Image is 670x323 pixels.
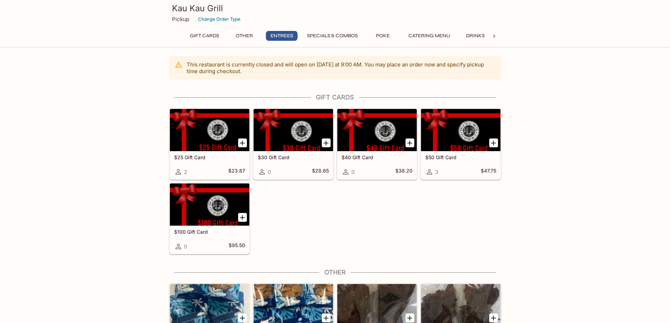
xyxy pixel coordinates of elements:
button: Add $100 Gift Card [238,213,247,222]
h5: $23.87 [228,168,245,176]
div: $50 Gift Card [421,109,500,151]
h4: Other [169,269,501,276]
button: Gift Cards [186,31,223,41]
button: Drinks [460,31,491,41]
span: 3 [435,169,438,175]
div: $25 Gift Card [170,109,249,151]
button: Add Crispy Teriyaki Beef Jerky [406,314,414,322]
a: $40 Gift Card0$38.20 [337,109,417,180]
h5: $30 Gift Card [258,154,329,160]
h3: Kau Kau Grill [172,3,498,14]
span: 0 [184,243,187,250]
button: Add $25 Gift Card [238,138,247,147]
button: Add $50 Gift Card [489,138,498,147]
button: Change Order Type [195,14,244,25]
button: Specials & Combos [303,31,362,41]
button: Poke [367,31,399,41]
button: Catering Menu [404,31,454,41]
div: $100 Gift Card [170,183,249,226]
span: 2 [184,169,187,175]
h4: Gift Cards [169,93,501,101]
button: Entrees [266,31,298,41]
h5: $47.75 [481,168,496,176]
div: $40 Gift Card [337,109,417,151]
h5: $50 Gift Card [425,154,496,160]
a: $25 Gift Card2$23.87 [170,109,250,180]
h5: $38.20 [395,168,413,176]
h5: $100 Gift Card [174,229,245,235]
button: Other [229,31,260,41]
span: 0 [268,169,271,175]
h5: $95.50 [229,242,245,251]
a: $30 Gift Card0$28.65 [253,109,333,180]
button: Add $40 Gift Card [406,138,414,147]
p: Pickup [172,16,189,22]
button: Add Chocolate Chip Cookies [322,314,331,322]
a: $100 Gift Card0$95.50 [170,183,250,254]
a: $50 Gift Card3$47.75 [421,109,501,180]
button: Add $30 Gift Card [322,138,331,147]
button: Add Chex Mix [238,314,247,322]
button: Add Crispy Pepper Beef Jerky [489,314,498,322]
h5: $40 Gift Card [342,154,413,160]
p: This restaurant is currently closed and will open on [DATE] at 9:00 AM . You may place an order n... [187,61,496,75]
h5: $25 Gift Card [174,154,245,160]
span: 0 [351,169,355,175]
div: $30 Gift Card [254,109,333,151]
h5: $28.65 [312,168,329,176]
